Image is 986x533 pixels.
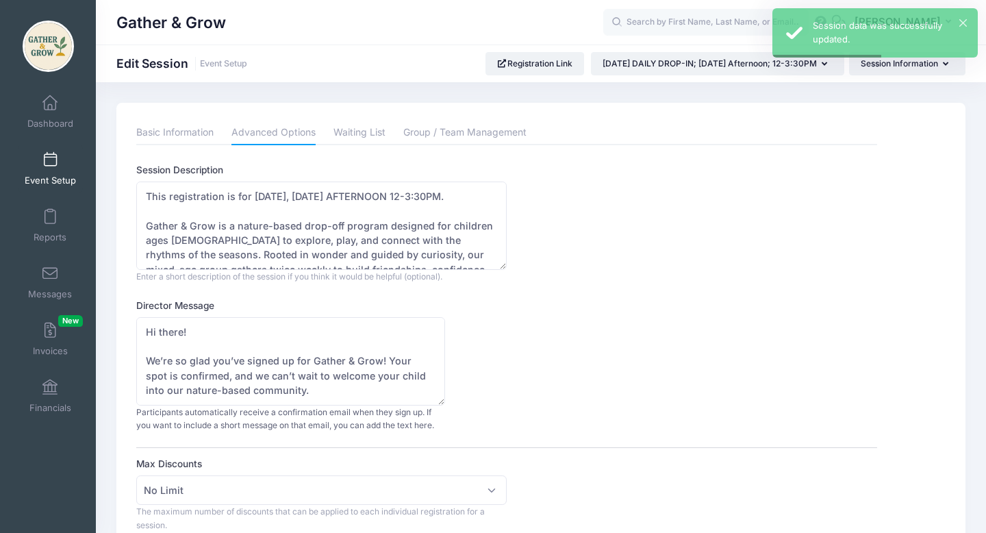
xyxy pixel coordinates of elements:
[116,56,247,71] h1: Edit Session
[23,21,74,72] img: Gather & Grow
[485,52,585,75] a: Registration Link
[136,457,507,471] label: Max Discounts
[28,288,72,300] span: Messages
[58,315,83,327] span: New
[18,145,83,193] a: Event Setup
[34,232,66,243] span: Reports
[18,372,83,420] a: Financials
[136,299,507,312] label: Director Message
[136,182,507,270] textarea: This registration is for [DATE], [DATE] AFTERNOON 12-3:30PM. Gather & Grow is a nature-based drop...
[33,345,68,357] span: Invoices
[603,58,817,69] span: [DATE] DAILY DROP-IN; [DATE] Afternoon; 12-3:30PM
[116,7,226,38] h1: Gather & Grow
[18,201,83,249] a: Reports
[136,506,485,530] span: The maximum number of discounts that can be applied to each individual registration for a session.
[25,175,76,186] span: Event Setup
[27,118,73,129] span: Dashboard
[18,88,83,136] a: Dashboard
[849,52,965,75] button: Session Information
[136,271,442,282] span: Enter a short description of the session if you think it would be helpful (optional).
[403,121,527,145] a: Group / Team Management
[144,483,184,497] span: No Limit
[603,9,809,36] input: Search by First Name, Last Name, or Email...
[591,52,844,75] button: [DATE] DAILY DROP-IN; [DATE] Afternoon; 12-3:30PM
[18,315,83,363] a: InvoicesNew
[813,19,967,46] div: Session data was successfully updated.
[136,407,434,431] span: Participants automatically receive a confirmation email when they sign up. If you want to include...
[136,121,214,145] a: Basic Information
[18,258,83,306] a: Messages
[136,475,507,505] span: No Limit
[200,59,247,69] a: Event Setup
[136,163,507,177] label: Session Description
[846,7,965,38] button: [PERSON_NAME]
[136,317,445,406] textarea: Hi there! We’re so glad you’ve signed up for Gather & Grow! Your spot is confirmed, and we can’t ...
[29,402,71,414] span: Financials
[231,121,316,145] a: Advanced Options
[333,121,385,145] a: Waiting List
[959,19,967,27] button: ×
